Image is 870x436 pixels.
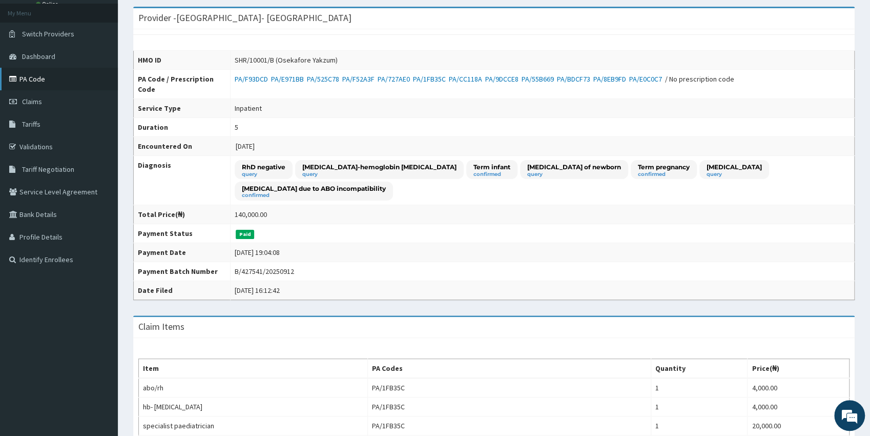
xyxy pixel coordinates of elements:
[53,57,172,71] div: Chat with us now
[748,378,850,398] td: 4,000.00
[242,163,285,171] p: RhD negative
[139,359,368,379] th: Item
[367,359,651,379] th: PA Codes
[22,165,74,174] span: Tariff Negotiation
[36,1,60,8] a: Online
[235,247,280,257] div: [DATE] 19:04:08
[638,172,690,177] small: confirmed
[22,52,55,61] span: Dashboard
[235,74,734,84] div: / No prescription code
[134,137,231,156] th: Encountered On
[638,163,690,171] p: Term pregnancy
[413,74,449,84] a: PA/1FB35C
[134,118,231,137] th: Duration
[307,74,342,84] a: PA/525C78
[651,378,748,398] td: 1
[527,163,621,171] p: [MEDICAL_DATA] of newborn
[22,120,40,129] span: Tariffs
[629,74,665,84] a: PA/E0C0C7
[235,74,271,84] a: PA/F93DCD
[707,163,762,171] p: [MEDICAL_DATA]
[134,70,231,99] th: PA Code / Prescription Code
[134,262,231,281] th: Payment Batch Number
[138,322,184,331] h3: Claim Items
[748,398,850,417] td: 4,000.00
[22,29,74,38] span: Switch Providers
[485,74,522,84] a: PA/9DCCE8
[134,205,231,224] th: Total Price(₦)
[242,184,386,193] p: [MEDICAL_DATA] due to ABO incompatibility
[19,51,42,77] img: d_794563401_company_1708531726252_794563401
[527,172,621,177] small: query
[235,103,262,113] div: Inpatient
[5,280,195,316] textarea: Type your message and hit 'Enter'
[134,243,231,262] th: Payment Date
[651,417,748,435] td: 1
[651,359,748,379] th: Quantity
[235,55,338,65] div: SHR/10001/B (Osekafore Yakzum)
[707,172,762,177] small: query
[651,398,748,417] td: 1
[139,417,368,435] td: specialist paediatrician
[138,13,351,23] h3: Provider - [GEOGRAPHIC_DATA]- [GEOGRAPHIC_DATA]
[235,285,280,295] div: [DATE] 16:12:42
[235,122,238,132] div: 5
[139,378,368,398] td: abo/rh
[236,230,254,239] span: Paid
[367,398,651,417] td: PA/1FB35C
[235,209,267,220] div: 140,000.00
[242,193,386,198] small: confirmed
[593,74,629,84] a: PA/8EB9FD
[236,142,255,151] span: [DATE]
[342,74,378,84] a: PA/F52A3F
[134,224,231,243] th: Payment Status
[134,156,231,205] th: Diagnosis
[139,398,368,417] td: hb- [MEDICAL_DATA]
[271,74,307,84] a: PA/E971BB
[522,74,557,84] a: PA/55B669
[748,417,850,435] td: 20,000.00
[168,5,193,30] div: Minimize live chat window
[473,172,510,177] small: confirmed
[473,163,510,171] p: Term infant
[367,417,651,435] td: PA/1FB35C
[59,129,141,233] span: We're online!
[302,163,457,171] p: [MEDICAL_DATA]-hemoglobin [MEDICAL_DATA]
[378,74,413,84] a: PA/727AE0
[449,74,485,84] a: PA/CC118A
[242,172,285,177] small: query
[235,266,294,276] div: B/427541/20250912
[367,378,651,398] td: PA/1FB35C
[557,74,593,84] a: PA/BDCF73
[22,97,42,106] span: Claims
[134,99,231,118] th: Service Type
[134,51,231,70] th: HMO ID
[302,172,457,177] small: query
[748,359,850,379] th: Price(₦)
[134,281,231,300] th: Date Filed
